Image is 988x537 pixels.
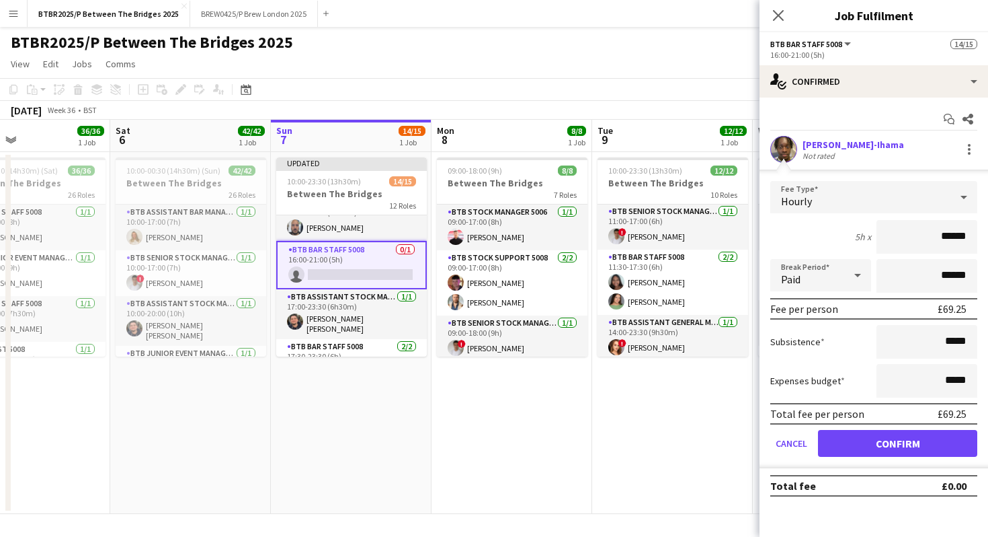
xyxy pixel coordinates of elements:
[116,157,266,357] app-job-card: 10:00-00:30 (14h30m) (Sun)42/42Between The Bridges26 RolesBTB Assistant Bar Manager 50061/110:00-...
[770,375,845,387] label: Expenses budget
[116,250,266,296] app-card-role: BTB Senior Stock Manager 50061/110:00-17:00 (7h)![PERSON_NAME]
[758,157,909,357] app-job-card: 10:00-23:30 (13h30m)26/26Between The Bridges19 RolesBTB Event Manager 50391/110:00-18:00 (8h)![PE...
[276,195,427,241] app-card-role: BTB General Manager 50391/115:00-23:30 (8h30m)[PERSON_NAME]
[116,177,266,189] h3: Between The Bridges
[287,176,361,186] span: 10:00-23:30 (13h30m)
[399,137,425,147] div: 1 Job
[239,137,264,147] div: 1 Job
[758,205,909,250] app-card-role: BTB Event Manager 50391/110:00-18:00 (8h)![PERSON_NAME]
[598,315,748,361] app-card-role: BTB Assistant General Manager 50061/114:00-23:30 (9h30m)![PERSON_NAME]
[598,157,748,357] app-job-card: 10:00-23:30 (13h30m)12/12Between The Bridges10 RolesBTB Assistant Bar Manager 50061/111:00-17:00 ...
[770,407,864,421] div: Total fee per person
[598,204,748,250] app-card-role: BTB Senior Stock Manager 50061/111:00-17:00 (6h)![PERSON_NAME]
[68,190,95,200] span: 26 Roles
[276,124,292,137] span: Sun
[758,346,909,392] app-card-role: BTB Bar Manager 50061/1
[770,39,853,49] button: BTB Bar Staff 5008
[618,339,626,347] span: !
[435,132,454,147] span: 8
[595,132,613,147] span: 9
[116,205,266,250] app-card-role: BTB Assistant Bar Manager 50061/110:00-17:00 (7h)[PERSON_NAME]
[276,188,427,200] h3: Between The Bridges
[229,166,255,176] span: 42/42
[758,124,776,137] span: Wed
[28,1,190,27] button: BTBR2025/P Between The Bridges 2025
[558,166,577,176] span: 8/8
[938,302,966,316] div: £69.25
[756,132,776,147] span: 10
[116,346,266,392] app-card-role: BTB Junior Event Manager 50391/1
[276,289,427,339] app-card-role: BTB Assistant Stock Manager 50061/117:00-23:30 (6h30m)[PERSON_NAME] [PERSON_NAME]
[38,55,64,73] a: Edit
[770,430,813,457] button: Cancel
[116,124,130,137] span: Sat
[710,166,737,176] span: 12/12
[598,124,613,137] span: Tue
[44,105,78,115] span: Week 36
[758,250,909,300] app-card-role: BTB Assistant Stock Manager 50061/111:00-17:00 (6h)[PERSON_NAME] [PERSON_NAME]
[758,300,909,346] app-card-role: BTB General Manager 50391/111:00-20:00 (9h)[PERSON_NAME]
[126,166,220,176] span: 10:00-00:30 (14h30m) (Sun)
[274,132,292,147] span: 7
[437,316,587,361] app-card-role: BTB Senior Stock Manager 50061/109:00-18:00 (9h)![PERSON_NAME]
[855,231,871,243] div: 5h x
[399,126,425,136] span: 14/15
[437,205,587,250] app-card-role: BTB Stock Manager 50061/109:00-17:00 (8h)[PERSON_NAME]
[68,166,95,176] span: 36/36
[710,190,737,200] span: 10 Roles
[759,7,988,24] h3: Job Fulfilment
[598,250,748,315] app-card-role: BTB Bar Staff 50082/211:30-17:30 (6h)[PERSON_NAME][PERSON_NAME]
[437,124,454,137] span: Mon
[437,157,587,357] div: 09:00-18:00 (9h)8/8Between The Bridges7 RolesBTB Stock Manager 50061/109:00-17:00 (8h)[PERSON_NAM...
[11,104,42,117] div: [DATE]
[100,55,141,73] a: Comms
[759,65,988,98] div: Confirmed
[781,273,800,286] span: Paid
[437,177,587,189] h3: Between The Bridges
[770,479,816,493] div: Total fee
[950,39,977,49] span: 14/15
[11,32,293,52] h1: BTBR2025/P Between The Bridges 2025
[43,58,58,70] span: Edit
[11,58,30,70] span: View
[802,151,837,161] div: Not rated
[190,1,318,27] button: BREW0425/P Brew London 2025
[554,190,577,200] span: 7 Roles
[437,250,587,316] app-card-role: BTB Stock support 50082/209:00-17:00 (8h)[PERSON_NAME][PERSON_NAME]
[770,50,977,60] div: 16:00-21:00 (5h)
[106,58,136,70] span: Comms
[389,176,416,186] span: 14/15
[802,139,904,151] div: [PERSON_NAME]-Ihama
[608,166,682,176] span: 10:00-23:30 (13h30m)
[770,39,842,49] span: BTB Bar Staff 5008
[276,157,427,168] div: Updated
[618,228,626,236] span: !
[78,137,104,147] div: 1 Job
[781,194,812,208] span: Hourly
[77,126,104,136] span: 36/36
[276,241,427,289] app-card-role: BTB Bar Staff 50080/116:00-21:00 (5h)
[770,302,838,316] div: Fee per person
[67,55,97,73] a: Jobs
[938,407,966,421] div: £69.25
[568,137,585,147] div: 1 Job
[276,339,427,404] app-card-role: BTB Bar Staff 50082/217:30-23:30 (6h)
[567,126,586,136] span: 8/8
[818,430,977,457] button: Confirm
[942,479,966,493] div: £0.00
[758,177,909,189] h3: Between The Bridges
[458,340,466,348] span: !
[770,336,825,348] label: Subsistence
[448,166,502,176] span: 09:00-18:00 (9h)
[721,137,746,147] div: 1 Job
[5,55,35,73] a: View
[136,275,145,283] span: !
[72,58,92,70] span: Jobs
[389,201,416,211] span: 12 Roles
[598,177,748,189] h3: Between The Bridges
[276,157,427,357] app-job-card: Updated10:00-23:30 (13h30m)14/15Between The Bridges12 RolesBTB Stock support 50081/114:00-23:30 (...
